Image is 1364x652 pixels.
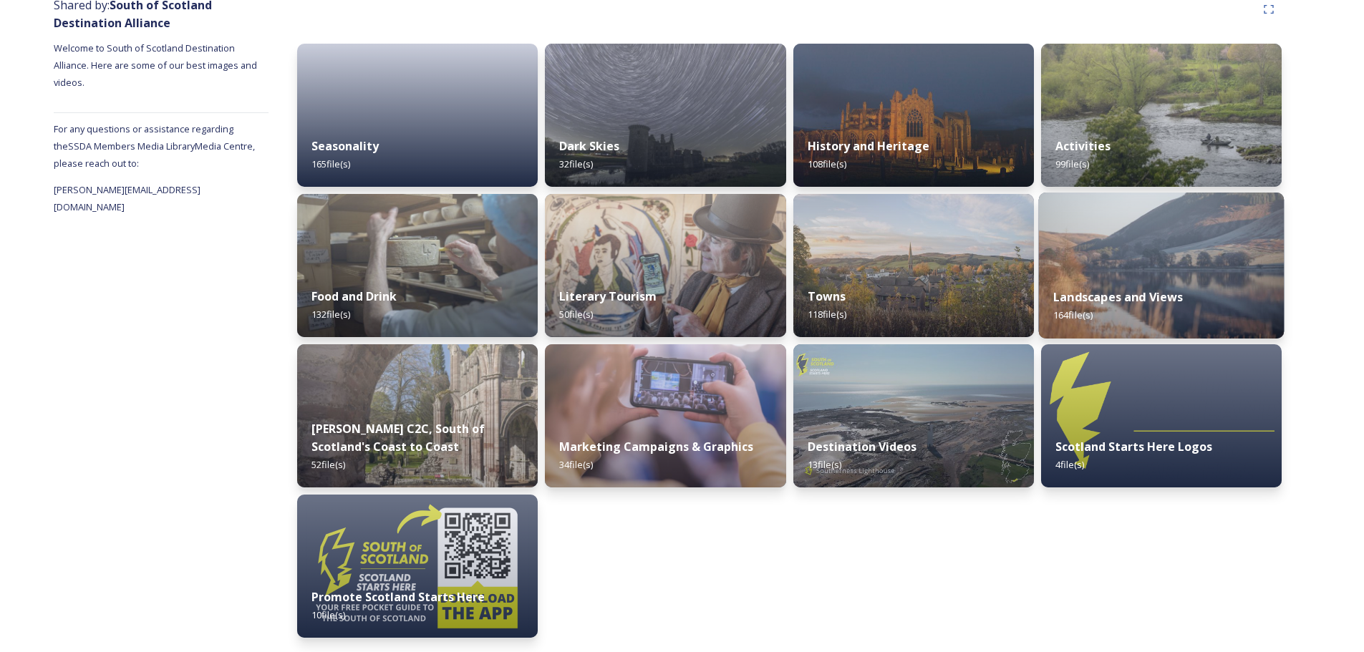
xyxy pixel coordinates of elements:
img: 21f86885-8944-48a3-a684-8fe7c5768312.jpg [545,344,785,487]
strong: Dark Skies [559,138,619,154]
span: 52 file(s) [311,458,345,471]
strong: Promote Scotland Starts Here [311,589,485,605]
span: 118 file(s) [808,308,846,321]
img: kirkpatrick-stills-1341.jpg [297,344,538,487]
img: b1460154-5bd0-4b8d-9aa8-1aee658b69b5.jpg [793,344,1034,487]
span: 34 file(s) [559,458,593,471]
img: St_Marys_Loch_DIP_7845.jpg [1038,193,1284,339]
img: 0f2cd04f-2956-4dd2-813e-9d9a1f65063d.jpg [297,495,538,638]
img: Melrose_Abbey_At_Dusk_B0012872-Pano.jpg [793,44,1034,187]
strong: Destination Videos [808,439,916,454]
strong: History and Heritage [808,138,929,154]
strong: Landscapes and Views [1053,289,1184,305]
img: b65d27b9eb2aad19d35ff1204ff490808f2250e448bcf3d8b5219e3a5f94aac3.jpg [545,44,785,187]
img: kirkpatrick-stills-941.jpg [1041,44,1282,187]
span: [PERSON_NAME][EMAIL_ADDRESS][DOMAIN_NAME] [54,183,200,213]
span: 165 file(s) [311,157,350,170]
strong: Literary Tourism [559,288,657,304]
img: ebe4cd67-4a3d-4466-933d-40e7c7213a2a.jpg [545,194,785,337]
strong: Seasonality [311,138,379,154]
span: 4 file(s) [1055,458,1084,471]
strong: Towns [808,288,846,304]
img: Selkirk_B0010411-Pano.jpg [793,194,1034,337]
span: 132 file(s) [311,308,350,321]
span: 50 file(s) [559,308,593,321]
span: 164 file(s) [1053,308,1093,321]
strong: Scotland Starts Here Logos [1055,439,1212,454]
span: 108 file(s) [808,157,846,170]
span: 13 file(s) [808,458,841,471]
strong: Marketing Campaigns & Graphics [559,439,753,454]
span: Welcome to South of Scotland Destination Alliance. Here are some of our best images and videos. [54,42,259,89]
img: 2021_SSH_Logo_colour.png [1041,344,1282,487]
strong: Food and Drink [311,288,397,304]
strong: [PERSON_NAME] C2C, South of Scotland's Coast to Coast [311,421,485,454]
span: 32 file(s) [559,157,593,170]
img: PW_SSDA_Ethical%2520Dairy_61.JPG [297,194,538,337]
span: 10 file(s) [311,608,345,621]
span: 99 file(s) [1055,157,1089,170]
strong: Activities [1055,138,1111,154]
span: For any questions or assistance regarding the SSDA Members Media Library Media Centre, please rea... [54,122,255,170]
